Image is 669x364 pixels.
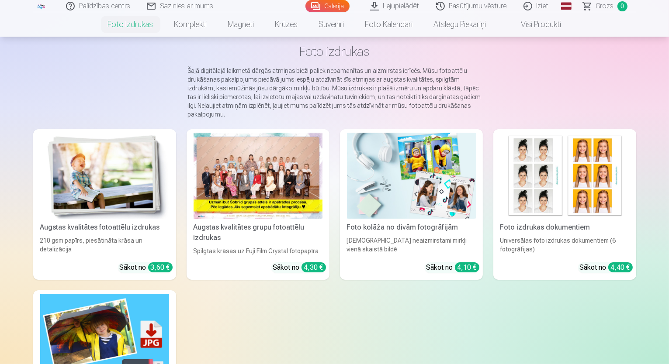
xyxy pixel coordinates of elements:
div: 4,10 € [455,262,479,272]
div: Foto kolāža no divām fotogrāfijām [343,222,479,233]
img: /fa1 [37,3,46,9]
img: Foto izdrukas dokumentiem [500,133,629,219]
img: Augstas kvalitātes fotoattēlu izdrukas [40,133,169,219]
span: 0 [617,1,627,11]
a: Suvenīri [309,12,355,37]
div: Augstas kvalitātes fotoattēlu izdrukas [37,222,173,233]
div: Sākot no [580,262,633,273]
a: Komplekti [164,12,218,37]
div: Spilgtas krāsas uz Fuji Film Crystal fotopapīra [190,247,326,255]
a: Foto izdrukas [97,12,164,37]
div: 4,30 € [302,262,326,272]
h1: Foto izdrukas [40,44,629,59]
a: Atslēgu piekariņi [423,12,497,37]
a: Magnēti [218,12,265,37]
p: Šajā digitālajā laikmetā dārgās atmiņas bieži paliek nepamanītas un aizmirstas ierīcēs. Mūsu foto... [188,66,482,119]
div: Augstas kvalitātes grupu fotoattēlu izdrukas [190,222,326,243]
a: Krūzes [265,12,309,37]
span: Grozs [596,1,614,11]
a: Foto izdrukas dokumentiemFoto izdrukas dokumentiemUniversālas foto izdrukas dokumentiem (6 fotogr... [493,129,636,280]
div: Sākot no [273,262,326,273]
div: 3,60 € [148,262,173,272]
a: Foto kolāža no divām fotogrāfijāmFoto kolāža no divām fotogrāfijām[DEMOGRAPHIC_DATA] neaizmirstam... [340,129,483,280]
div: Universālas foto izdrukas dokumentiem (6 fotogrāfijas) [497,236,633,255]
div: Foto izdrukas dokumentiem [497,222,633,233]
div: Sākot no [120,262,173,273]
div: [DEMOGRAPHIC_DATA] neaizmirstami mirkļi vienā skaistā bildē [343,236,479,255]
div: Sākot no [426,262,479,273]
a: Augstas kvalitātes grupu fotoattēlu izdrukasSpilgtas krāsas uz Fuji Film Crystal fotopapīraSākot ... [187,129,329,280]
div: 4,40 € [608,262,633,272]
a: Foto kalendāri [355,12,423,37]
img: Foto kolāža no divām fotogrāfijām [347,133,476,219]
div: 210 gsm papīrs, piesātināta krāsa un detalizācija [37,236,173,255]
a: Visi produkti [497,12,572,37]
a: Augstas kvalitātes fotoattēlu izdrukasAugstas kvalitātes fotoattēlu izdrukas210 gsm papīrs, piesā... [33,129,176,280]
